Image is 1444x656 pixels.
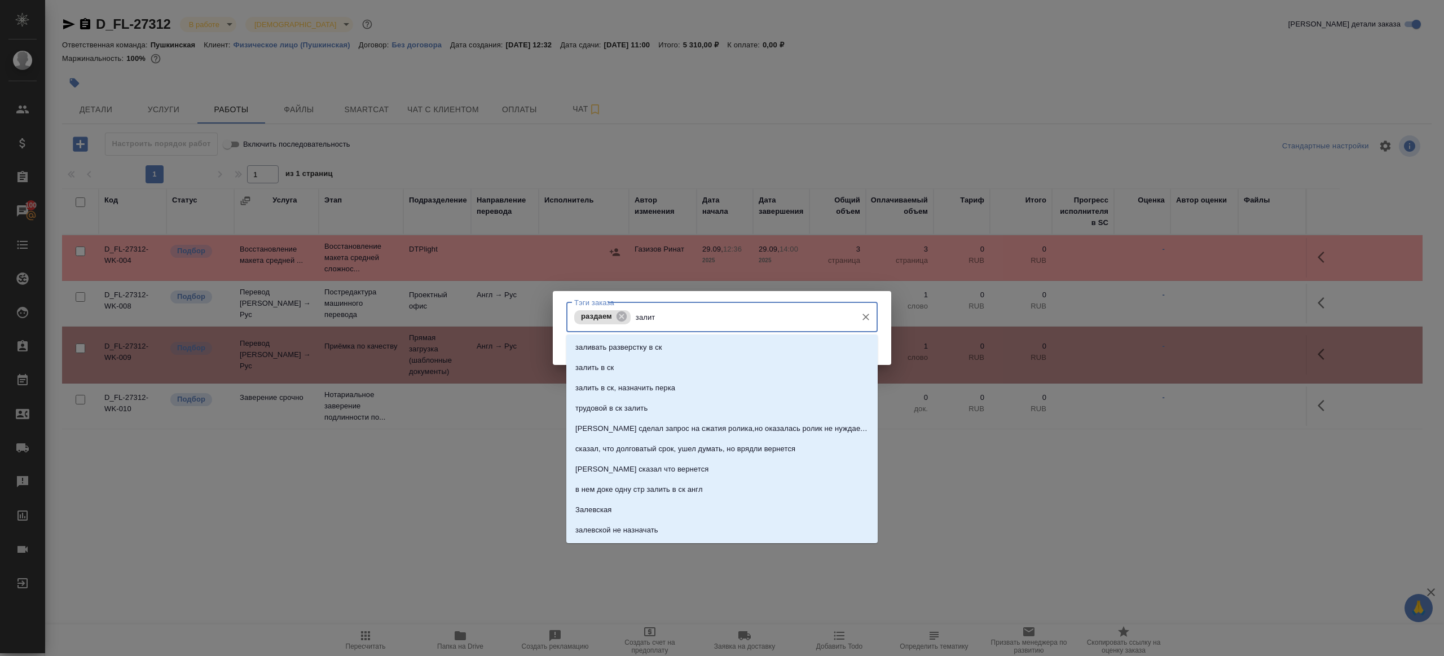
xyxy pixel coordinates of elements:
[575,443,795,455] p: сказал, что долговатый срок, ушел думать, но врядли вернется
[858,309,874,325] button: Очистить
[575,342,662,353] p: заливать разверстку в ск
[575,525,658,536] p: залевской не назначать
[575,362,614,373] p: залить в ск
[574,312,619,320] span: раздаем
[575,403,648,414] p: трудовой в ск залить
[575,382,675,394] p: залить в ск, назначить перка
[574,310,631,324] div: раздаем
[575,504,612,516] p: Залевская
[575,464,708,475] p: [PERSON_NAME] сказал что вернется
[575,423,869,434] p: [PERSON_NAME] сделал запрос на сжатия ролика,но оказалась ролик не нуждается в сжатии
[575,484,703,495] p: в нем доке одну стр залить в ск англ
